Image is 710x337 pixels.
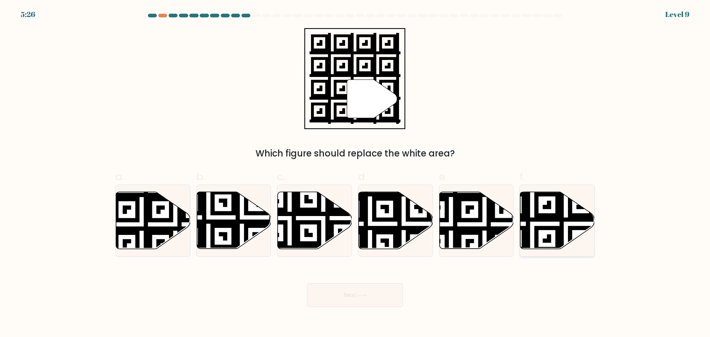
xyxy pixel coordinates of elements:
button: Next [307,283,403,307]
span: b. [196,169,205,184]
g: " [347,80,398,118]
span: e. [439,169,447,184]
div: Level 9 [665,9,689,20]
div: Which figure should replace the white area? [120,147,590,160]
span: c. [277,169,285,184]
span: f. [520,169,525,184]
div: 5:26 [21,9,35,20]
span: d. [358,169,367,184]
span: a. [115,169,124,184]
